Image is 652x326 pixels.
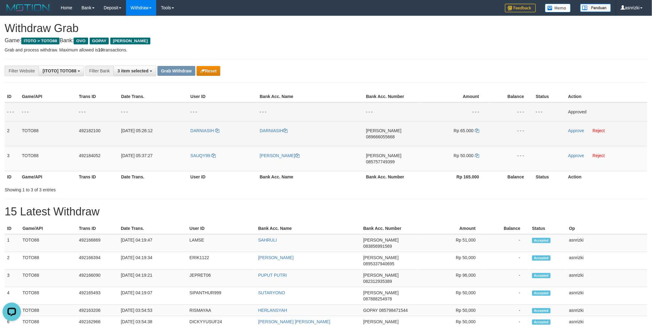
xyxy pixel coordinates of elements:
[258,290,285,295] a: SUTARYONO
[187,252,256,270] td: ERIK1122
[366,128,401,133] span: [PERSON_NAME]
[76,234,118,252] td: 492166869
[257,102,364,121] td: - - -
[257,91,364,102] th: Bank Acc. Name
[363,319,399,324] span: [PERSON_NAME]
[190,128,214,133] span: DARNIASIH
[545,4,571,12] img: Button%20Memo.svg
[532,238,551,243] span: Accepted
[20,305,76,316] td: TOTO88
[5,102,19,121] td: - - -
[5,22,647,35] h1: Withdraw Grab
[43,68,76,73] span: [ITOTO] TOTO88
[5,270,20,287] td: 3
[5,38,647,44] h4: Game: Bank:
[79,153,100,158] span: 492184052
[361,223,418,234] th: Bank Acc. Number
[118,287,187,305] td: [DATE] 04:19:07
[363,279,392,284] span: Copy 082312935389 to clipboard
[118,270,187,287] td: [DATE] 04:19:21
[20,223,76,234] th: Game/API
[19,171,76,182] th: Game/API
[260,128,287,133] a: DARNIASIH
[118,252,187,270] td: [DATE] 04:19:34
[119,102,188,121] td: - - -
[118,223,187,234] th: Date Trans.
[98,47,103,52] strong: 10
[2,2,21,21] button: Open LiveChat chat widget
[418,287,485,305] td: Rp 50,000
[118,305,187,316] td: [DATE] 03:54:53
[5,121,19,146] td: 2
[505,4,536,12] img: Feedback.jpg
[187,234,256,252] td: LAMSE
[20,287,76,305] td: TOTO88
[5,234,20,252] td: 1
[485,223,530,234] th: Balance
[20,270,76,287] td: TOTO88
[188,171,257,182] th: User ID
[488,102,533,121] td: - - -
[366,159,395,164] span: Copy 085757749399 to clipboard
[260,153,300,158] a: [PERSON_NAME]
[76,252,118,270] td: 492166394
[113,66,156,76] button: 3 item selected
[475,128,479,133] a: Copy 65000 to clipboard
[567,287,647,305] td: asnrizki
[5,206,647,218] h1: 15 Latest Withdraw
[363,308,378,313] span: GOPAY
[21,38,59,44] span: ITOTO > TOTO88
[90,38,109,44] span: GOPAY
[5,146,19,171] td: 3
[258,238,277,242] a: SAHRULI
[532,308,551,313] span: Accepted
[363,296,392,301] span: Copy 087888254978 to clipboard
[366,134,395,139] span: Copy 089666055668 to clipboard
[421,91,488,102] th: Amount
[485,287,530,305] td: -
[39,66,84,76] button: [ITOTO] TOTO88
[363,290,399,295] span: [PERSON_NAME]
[76,287,118,305] td: 492165493
[19,102,76,121] td: - - -
[19,121,76,146] td: TOTO88
[568,128,584,133] a: Approve
[121,128,153,133] span: [DATE] 05:26:12
[110,38,150,44] span: [PERSON_NAME]
[364,171,421,182] th: Bank Acc. Number
[421,102,488,121] td: - - -
[20,252,76,270] td: TOTO88
[485,270,530,287] td: -
[190,153,216,158] a: SAUQY99
[190,128,219,133] a: DARNIASIH
[257,171,364,182] th: Bank Acc. Name
[76,171,119,182] th: Trans ID
[76,270,118,287] td: 492166090
[580,4,611,12] img: panduan.png
[157,66,195,76] button: Grab Withdraw
[20,234,76,252] td: TOTO88
[418,223,485,234] th: Amount
[187,270,256,287] td: JEPRET06
[567,234,647,252] td: asnrizki
[119,91,188,102] th: Date Trans.
[187,223,256,234] th: User ID
[363,238,399,242] span: [PERSON_NAME]
[5,223,20,234] th: ID
[366,153,401,158] span: [PERSON_NAME]
[566,91,647,102] th: Action
[363,261,394,266] span: Copy 0895337940695 to clipboard
[533,102,566,121] td: - - -
[5,91,19,102] th: ID
[5,171,19,182] th: ID
[5,66,39,76] div: Filter Website
[532,255,551,261] span: Accepted
[454,153,474,158] span: Rp 50.000
[76,305,118,316] td: 492163206
[418,305,485,316] td: Rp 50,000
[258,308,287,313] a: HERLANSYAH
[418,270,485,287] td: Rp 96,000
[364,102,421,121] td: - - -
[119,171,188,182] th: Date Trans.
[79,128,100,133] span: 492182100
